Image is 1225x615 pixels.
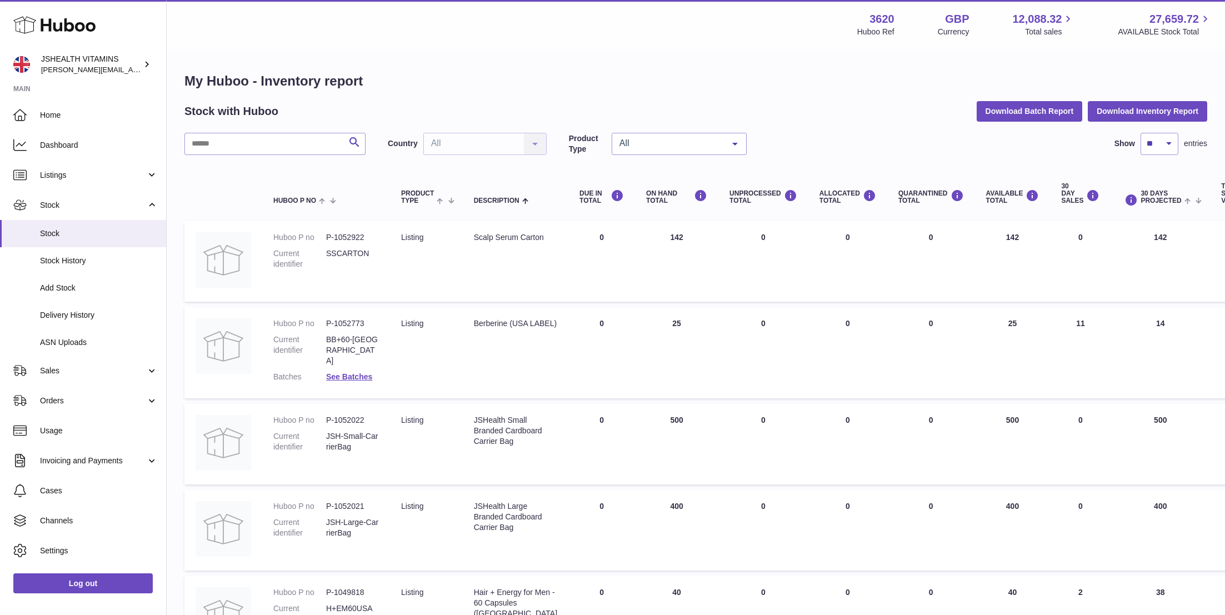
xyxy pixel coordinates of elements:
[40,396,146,406] span: Orders
[326,334,379,366] dd: BB+60-[GEOGRAPHIC_DATA]
[975,307,1051,398] td: 25
[40,256,158,266] span: Stock History
[1184,138,1207,149] span: entries
[718,404,808,484] td: 0
[326,372,372,381] a: See Batches
[1050,404,1111,484] td: 0
[273,318,326,329] dt: Huboo P no
[40,546,158,556] span: Settings
[326,318,379,329] dd: P-1052773
[41,65,223,74] span: [PERSON_NAME][EMAIL_ADDRESS][DOMAIN_NAME]
[326,415,379,426] dd: P-1052022
[635,404,718,484] td: 500
[401,190,434,204] span: Product Type
[929,319,933,328] span: 0
[40,228,158,239] span: Stock
[929,416,933,424] span: 0
[945,12,969,27] strong: GBP
[635,307,718,398] td: 25
[474,501,557,533] div: JSHealth Large Branded Cardboard Carrier Bag
[1012,12,1062,27] span: 12,088.32
[568,307,635,398] td: 0
[196,501,251,557] img: product image
[986,189,1039,204] div: AVAILABLE Total
[13,56,30,73] img: francesca@jshealthvitamins.com
[898,189,964,204] div: QUARANTINED Total
[1088,101,1207,121] button: Download Inventory Report
[1118,12,1212,37] a: 27,659.72 AVAILABLE Stock Total
[975,404,1051,484] td: 500
[40,516,158,526] span: Channels
[929,233,933,242] span: 0
[646,189,707,204] div: ON HAND Total
[579,189,624,204] div: DUE IN TOTAL
[1118,27,1212,37] span: AVAILABLE Stock Total
[1111,404,1210,484] td: 500
[1025,27,1074,37] span: Total sales
[977,101,1083,121] button: Download Batch Report
[929,588,933,597] span: 0
[196,318,251,374] img: product image
[1061,183,1099,205] div: 30 DAY SALES
[474,318,557,329] div: Berberine (USA LABEL)
[273,372,326,382] dt: Batches
[40,426,158,436] span: Usage
[388,138,418,149] label: Country
[401,319,423,328] span: listing
[273,334,326,366] dt: Current identifier
[1111,221,1210,302] td: 142
[401,502,423,511] span: listing
[1111,490,1210,571] td: 400
[326,248,379,269] dd: SSCARTON
[474,232,557,243] div: Scalp Serum Carton
[808,221,887,302] td: 0
[40,337,158,348] span: ASN Uploads
[326,501,379,512] dd: P-1052021
[40,110,158,121] span: Home
[273,197,316,204] span: Huboo P no
[273,248,326,269] dt: Current identifier
[808,404,887,484] td: 0
[474,197,519,204] span: Description
[40,170,146,181] span: Listings
[401,588,423,597] span: listing
[1050,490,1111,571] td: 0
[869,12,894,27] strong: 3620
[273,501,326,512] dt: Huboo P no
[718,221,808,302] td: 0
[273,517,326,538] dt: Current identifier
[808,490,887,571] td: 0
[273,431,326,452] dt: Current identifier
[326,517,379,538] dd: JSH-Large-CarrierBag
[13,573,153,593] a: Log out
[40,283,158,293] span: Add Stock
[938,27,969,37] div: Currency
[196,232,251,288] img: product image
[929,502,933,511] span: 0
[40,486,158,496] span: Cases
[718,490,808,571] td: 0
[1012,12,1074,37] a: 12,088.32 Total sales
[326,232,379,243] dd: P-1052922
[474,415,557,447] div: JSHealth Small Branded Cardboard Carrier Bag
[568,404,635,484] td: 0
[401,233,423,242] span: listing
[975,490,1051,571] td: 400
[1050,221,1111,302] td: 0
[40,456,146,466] span: Invoicing and Payments
[808,307,887,398] td: 0
[635,221,718,302] td: 142
[196,415,251,471] img: product image
[184,72,1207,90] h1: My Huboo - Inventory report
[729,189,797,204] div: UNPROCESSED Total
[1141,190,1181,204] span: 30 DAYS PROJECTED
[40,200,146,211] span: Stock
[569,133,606,154] label: Product Type
[975,221,1051,302] td: 142
[184,104,278,119] h2: Stock with Huboo
[40,140,158,151] span: Dashboard
[857,27,894,37] div: Huboo Ref
[617,138,724,149] span: All
[326,431,379,452] dd: JSH-Small-CarrierBag
[41,54,141,75] div: JSHEALTH VITAMINS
